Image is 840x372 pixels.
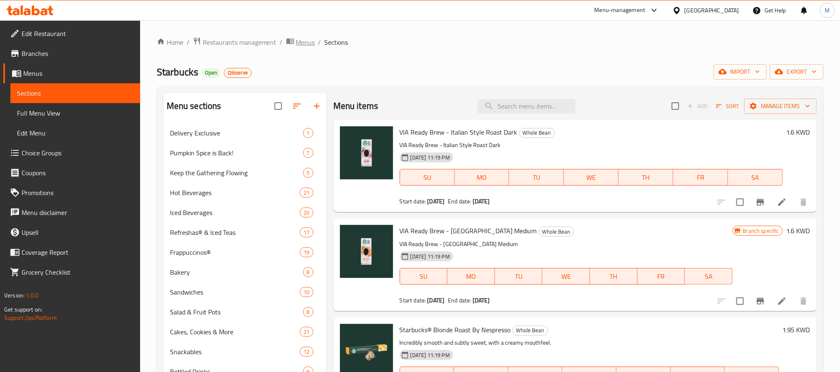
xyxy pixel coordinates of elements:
[731,193,749,211] span: Select to update
[400,225,537,237] span: VIA Ready Brew - [GEOGRAPHIC_DATA] Medium
[688,271,729,283] span: SA
[170,188,300,198] span: Hot Beverages
[777,67,817,77] span: export
[407,154,453,162] span: [DATE] 11:19 PM
[163,322,327,342] div: Cakes, Cookies & More21
[303,149,313,157] span: 7
[731,172,779,184] span: SA
[3,24,140,43] a: Edit Restaurant
[458,172,506,184] span: MO
[300,189,313,197] span: 21
[400,126,517,138] span: VIA Ready Brew - Italian Style Roast Dark
[751,101,810,111] span: Manage items
[770,64,823,80] button: export
[10,103,140,123] a: Full Menu View
[513,326,548,335] span: Whole Bean
[303,148,313,158] div: items
[157,63,198,81] span: Starbucks
[170,227,300,237] span: Refreshas® & Iced Teas
[3,222,140,242] a: Upsell
[163,262,327,282] div: Bakery8
[303,129,313,137] span: 1
[170,327,300,337] span: Cakes, Cookies & More
[170,148,303,158] span: Pumpkin Spice is Back!
[473,196,490,207] b: [DATE]
[163,143,327,163] div: Pumpkin Spice is Back!7
[520,128,554,138] span: Whole Bean
[170,168,303,178] div: Keep the Gathering Flowing
[300,347,313,357] div: items
[163,222,327,242] div: Refreshas® & Iced Teas17
[3,203,140,222] a: Menu disclaimer
[403,172,452,184] span: SU
[202,69,221,76] span: Open
[163,183,327,203] div: Hot Beverages21
[170,247,300,257] span: Frappuccinos®
[638,268,685,285] button: FR
[400,239,733,249] p: VIA Ready Brew - [GEOGRAPHIC_DATA] Medium
[170,128,303,138] span: Delivery Exclusive
[170,307,303,317] div: Salad & Fruit Pots
[163,163,327,183] div: Keep the Gathering Flowing5
[287,96,307,116] span: Sort sections
[3,143,140,163] a: Choice Groups
[740,227,782,235] span: Branch specific
[300,288,313,296] span: 10
[170,287,300,297] span: Sandwiches
[303,168,313,178] div: items
[728,169,783,186] button: SA
[10,83,140,103] a: Sections
[22,148,134,158] span: Choice Groups
[300,247,313,257] div: items
[333,100,379,112] h2: Menu items
[224,69,251,76] span: Qikserve
[619,169,673,186] button: TH
[448,295,471,306] span: End date:
[340,225,393,278] img: VIA Ready Brew - Pike Place Roast Medium
[163,123,327,143] div: Delivery Exclusive1
[684,100,711,113] span: Add item
[448,196,471,207] span: End date:
[731,292,749,310] span: Select to update
[4,312,57,323] a: Support.OpsPlatform
[786,225,810,237] h6: 1.6 KWD
[750,291,770,311] button: Branch-specific-item
[509,169,564,186] button: TU
[17,108,134,118] span: Full Menu View
[22,247,134,257] span: Coverage Report
[667,97,684,115] span: Select section
[539,227,574,237] div: Whole Bean
[202,68,221,78] div: Open
[325,37,348,47] span: Sections
[303,169,313,177] span: 5
[825,6,830,15] span: M
[193,37,277,48] a: Restaurants management
[564,169,619,186] button: WE
[720,67,760,77] span: import
[455,169,510,186] button: MO
[300,249,313,256] span: 19
[170,347,300,357] span: Snackables
[794,291,813,311] button: delete
[673,169,728,186] button: FR
[542,268,590,285] button: WE
[318,37,321,47] li: /
[3,242,140,262] a: Coverage Report
[23,68,134,78] span: Menus
[677,172,725,184] span: FR
[400,268,447,285] button: SU
[300,227,313,237] div: items
[777,197,787,207] a: Edit menu item
[17,88,134,98] span: Sections
[300,327,313,337] div: items
[300,209,313,217] span: 20
[300,348,313,356] span: 12
[22,168,134,178] span: Coupons
[407,351,453,359] span: [DATE] 11:19 PM
[519,128,555,138] div: Whole Bean
[427,295,445,306] b: [DATE]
